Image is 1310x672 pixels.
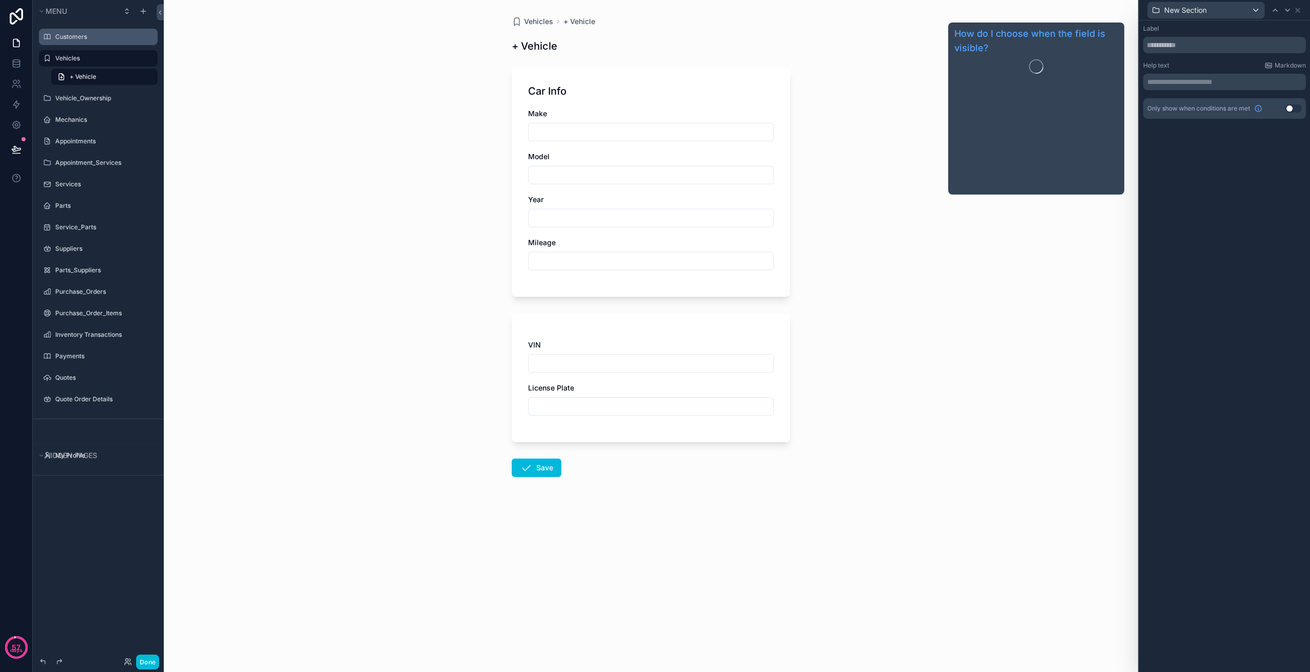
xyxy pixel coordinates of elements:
label: Parts_Suppliers [55,266,151,274]
button: Done [136,655,159,669]
a: + Vehicle [563,16,595,27]
span: Only show when conditions are met [1147,104,1250,113]
a: How do I choose when the field is visible? [954,27,1118,55]
span: Make [528,109,547,118]
button: Save [512,459,561,477]
iframe: Guide [954,78,1118,190]
h1: + Vehicle [512,39,557,53]
span: New Section [1164,5,1207,15]
label: Suppliers [55,245,151,253]
label: Label [1143,25,1159,33]
label: Mechanics [55,116,151,124]
span: Model [528,152,550,161]
span: Vehicles [524,16,553,27]
label: Services [55,180,151,188]
p: 57 [12,642,20,653]
span: Year [528,195,543,204]
button: Menu [37,4,117,18]
p: days [10,646,23,655]
label: Payments [55,352,151,360]
a: Vehicles [512,16,553,27]
span: Markdown [1275,61,1306,70]
span: + Vehicle [70,73,96,81]
button: Hidden pages [37,448,154,463]
label: Inventory Transactions [55,331,151,339]
label: Appointments [55,137,151,145]
span: Menu [46,7,67,15]
label: Customers [55,33,151,41]
span: VIN [528,340,541,349]
button: New Section [1147,2,1265,19]
label: Help text [1143,61,1169,70]
span: Mileage [528,238,556,247]
div: scrollable content [1143,74,1306,90]
label: Vehicle_Ownership [55,94,151,102]
label: Parts [55,202,151,210]
label: Service_Parts [55,223,151,231]
label: Purchase_Order_Items [55,309,151,317]
label: Appointment_Services [55,159,151,167]
label: Quotes [55,374,151,382]
label: Quote Order Details [55,395,151,403]
a: + Vehicle [51,69,158,85]
label: Vehicles [55,54,151,62]
a: Markdown [1264,61,1306,70]
label: Purchase_Orders [55,288,151,296]
label: My Profile [55,451,151,460]
h1: Car Info [528,84,566,98]
span: License Plate [528,383,574,392]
